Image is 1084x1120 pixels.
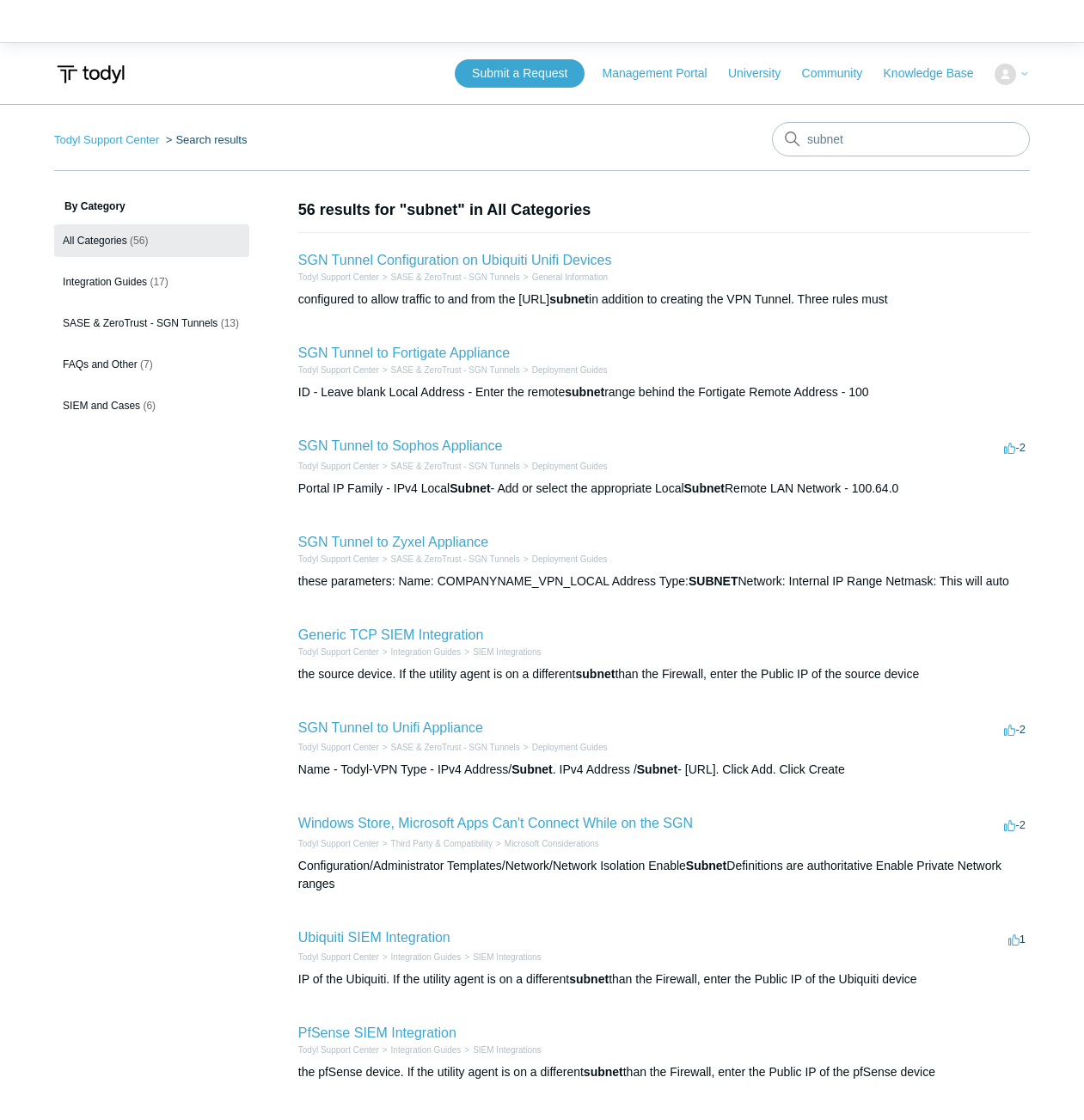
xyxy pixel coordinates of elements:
[772,122,1030,156] input: Search
[391,365,520,375] a: SASE & ZeroTrust - SGN Tunnels
[298,383,1030,401] div: ID - Leave blank Local Address - Enter the remote range behind the Fortigate Remote Address - 100
[391,554,520,564] a: SASE & ZeroTrust - SGN Tunnels
[461,646,541,658] li: SIEM Integrations
[461,1043,541,1056] li: SIEM Integrations
[298,365,379,375] a: Todyl Support Center
[298,272,379,282] a: Todyl Support Center
[391,647,462,657] a: Integration Guides
[493,837,599,850] li: Microsoft Considerations
[637,762,677,776] em: Subnet
[391,952,462,962] a: Integration Guides
[63,400,140,412] span: SIEM and Cases
[473,1045,541,1055] a: SIEM Integrations
[298,839,379,848] a: Todyl Support Center
[520,741,608,754] li: Deployment Guides
[298,741,379,754] li: Todyl Support Center
[150,276,168,288] span: (17)
[379,553,520,566] li: SASE & ZeroTrust - SGN Tunnels
[532,272,608,282] a: General Information
[221,317,239,329] span: (13)
[391,743,520,752] a: SASE & ZeroTrust - SGN Tunnels
[298,554,379,564] a: Todyl Support Center
[54,199,249,214] h3: By Category
[54,133,159,146] a: Todyl Support Center
[391,462,520,471] a: SASE & ZeroTrust - SGN Tunnels
[584,1065,623,1079] em: subnet
[298,816,693,830] a: Windows Store, Microsoft Apps Can't Connect While on the SGN
[884,64,991,83] a: Knowledge Base
[298,199,1030,222] h1: 56 results for "subnet" in All Categories
[140,358,153,370] span: (7)
[298,438,503,453] a: SGN Tunnel to Sophos Appliance
[520,364,608,376] li: Deployment Guides
[298,553,379,566] li: Todyl Support Center
[532,554,608,564] a: Deployment Guides
[298,462,379,471] a: Todyl Support Center
[379,951,462,964] li: Integration Guides
[298,837,379,850] li: Todyl Support Center
[576,667,615,681] em: subnet
[298,647,379,657] a: Todyl Support Center
[298,480,1030,498] div: Portal IP Family - IPv4 Local - Add or select the appropriate Local Remote LAN Network - 100.64.0
[298,665,1030,683] div: the source device. If the utility agent is on a different than the Firewall, enter the Public IP ...
[298,1025,456,1040] a: PfSense SIEM Integration
[686,859,726,872] em: Subnet
[54,266,249,298] a: Integration Guides (17)
[461,951,541,964] li: SIEM Integrations
[728,64,798,83] a: University
[143,400,156,412] span: (6)
[63,235,127,247] span: All Categories
[298,951,379,964] li: Todyl Support Center
[532,462,608,471] a: Deployment Guides
[473,647,541,657] a: SIEM Integrations
[391,272,520,282] a: SASE & ZeroTrust - SGN Tunnels
[130,235,148,247] span: (56)
[298,930,450,945] a: Ubiquiti SIEM Integration
[298,1045,379,1055] a: Todyl Support Center
[54,133,162,146] li: Todyl Support Center
[511,762,552,776] em: Subnet
[298,1043,379,1056] li: Todyl Support Center
[298,1063,1030,1081] div: the pfSense device. If the utility agent is on a different than the Firewall, enter the Public IP...
[1008,933,1026,946] span: 1
[379,1043,462,1056] li: Integration Guides
[63,317,217,329] span: SASE & ZeroTrust - SGN Tunnels
[54,307,249,340] a: SASE & ZeroTrust - SGN Tunnels (13)
[379,741,520,754] li: SASE & ZeroTrust - SGN Tunnels
[450,481,490,495] em: Subnet
[379,271,520,284] li: SASE & ZeroTrust - SGN Tunnels
[569,972,609,986] em: subnet
[63,358,138,370] span: FAQs and Other
[379,646,462,658] li: Integration Guides
[455,59,585,88] a: Submit a Request
[298,535,488,549] a: SGN Tunnel to Zyxel Appliance
[298,952,379,962] a: Todyl Support Center
[298,346,510,360] a: SGN Tunnel to Fortigate Appliance
[689,574,738,588] em: SUBNET
[162,133,248,146] li: Search results
[532,365,608,375] a: Deployment Guides
[1004,818,1026,831] span: -2
[298,291,1030,309] div: configured to allow traffic to and from the [URL] in addition to creating the VPN Tunnel. Three r...
[298,720,483,735] a: SGN Tunnel to Unifi Appliance
[603,64,725,83] a: Management Portal
[473,952,541,962] a: SIEM Integrations
[802,64,880,83] a: Community
[298,364,379,376] li: Todyl Support Center
[298,253,612,267] a: SGN Tunnel Configuration on Ubiquiti Unifi Devices
[391,1045,462,1055] a: Integration Guides
[298,761,1030,779] div: Name - Todyl-VPN Type - IPv4 Address/ . IPv4 Address / - [URL]. Click Add. Click Create
[1004,723,1026,736] span: -2
[54,224,249,257] a: All Categories (56)
[298,627,484,642] a: Generic TCP SIEM Integration
[54,389,249,422] a: SIEM and Cases (6)
[298,646,379,658] li: Todyl Support Center
[298,460,379,473] li: Todyl Support Center
[520,271,608,284] li: General Information
[1004,441,1026,454] span: -2
[63,276,147,288] span: Integration Guides
[298,857,1030,893] div: Configuration/Administrator Templates/Network/Network Isolation Enable Definitions are authoritat...
[505,839,599,848] a: Microsoft Considerations
[520,553,608,566] li: Deployment Guides
[54,348,249,381] a: FAQs and Other (7)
